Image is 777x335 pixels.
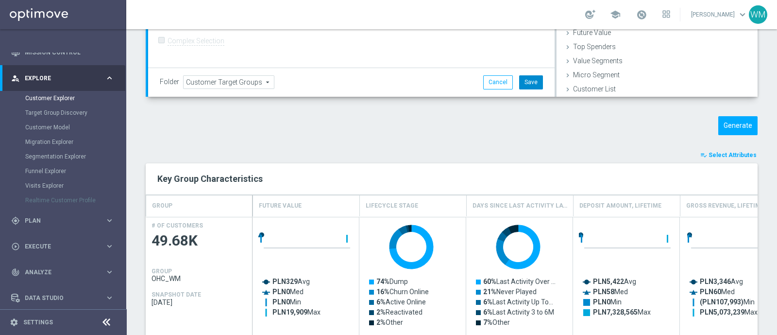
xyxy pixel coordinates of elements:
[11,294,115,302] div: Data Studio keyboard_arrow_right
[573,43,616,51] span: Top Spenders
[25,109,101,117] a: Target Group Discovery
[483,288,537,296] text: Never Played
[700,288,735,296] text: Med
[160,78,179,86] label: Folder
[700,308,744,316] tspan: PLN5,073,239
[272,278,310,285] text: Avg
[483,278,496,285] tspan: 60%
[25,244,105,249] span: Execute
[376,278,408,285] text: Dump
[10,318,18,327] i: settings
[573,29,611,36] span: Future Value
[11,74,115,82] button: person_search Explore keyboard_arrow_right
[473,197,567,214] h4: Days Since Last Activity Layer, Non Depositor
[376,308,386,316] tspan: 2%
[152,291,201,298] h4: SNAPSHOT DATE
[700,308,758,316] text: Max
[749,5,767,24] div: WM
[105,216,114,225] i: keyboard_arrow_right
[610,9,621,20] span: school
[593,308,651,316] text: Max
[483,318,510,326] text: Other
[376,288,389,296] tspan: 16%
[272,298,301,306] text: Min
[483,298,492,306] tspan: 6%
[25,178,125,193] div: Visits Explorer
[25,149,125,164] div: Segmentation Explorer
[483,288,496,296] tspan: 21%
[272,278,298,285] tspan: PLN329
[152,222,203,229] h4: # OF CUSTOMERS
[25,164,125,178] div: Funnel Explorer
[152,268,172,275] h4: GROUP
[11,217,115,225] button: gps_fixed Plan keyboard_arrow_right
[272,288,290,296] tspan: PLN0
[11,243,115,250] button: play_circle_outline Execute keyboard_arrow_right
[593,288,614,296] tspan: PLN58
[272,308,321,316] text: Max
[25,218,105,224] span: Plan
[25,295,105,301] span: Data Studio
[25,269,105,275] span: Analyze
[376,308,422,316] text: Reactivated
[709,152,757,159] span: Select Attributes
[573,85,616,93] span: Customer List
[737,9,748,20] span: keyboard_arrow_down
[25,182,101,190] a: Visits Explorer
[593,298,622,306] text: Min
[519,75,543,89] button: Save
[152,275,247,282] span: OHC_WM
[593,298,610,306] tspan: PLN0
[105,73,114,83] i: keyboard_arrow_right
[483,308,492,316] tspan: 6%
[272,308,307,316] tspan: PLN19,909
[483,308,554,316] text: Last Activity 3 to 6M
[376,278,389,285] tspan: 74%
[25,153,101,160] a: Segmentation Explorer
[152,231,247,250] span: 49.68K
[25,135,125,149] div: Migration Explorer
[105,242,114,251] i: keyboard_arrow_right
[11,268,20,277] i: track_changes
[152,299,247,306] span: 2025-08-25
[700,298,755,306] text: Min
[11,268,115,276] div: track_changes Analyze keyboard_arrow_right
[699,150,758,160] button: playlist_add_check Select Attributes
[272,288,304,296] text: Med
[25,193,125,208] div: Realtime Customer Profile
[25,120,125,135] div: Customer Model
[272,298,290,306] tspan: PLN0
[11,268,105,277] div: Analyze
[483,318,492,326] tspan: 7%
[376,318,386,326] tspan: 2%
[25,91,125,106] div: Customer Explorer
[157,173,746,185] h2: Key Group Characteristics
[593,278,624,285] tspan: PLN5,422
[376,288,429,296] text: Churn Online
[11,49,115,56] button: Mission Control
[11,74,105,83] div: Explore
[25,138,101,146] a: Migration Explorer
[105,293,114,302] i: keyboard_arrow_right
[700,298,743,306] tspan: (PLN107,993)
[259,197,302,214] h4: Future Value
[11,242,20,251] i: play_circle_outline
[11,294,105,302] div: Data Studio
[700,278,731,285] tspan: PLN3,346
[593,308,638,316] tspan: PLN7,328,565
[376,298,386,306] tspan: 6%
[11,216,20,225] i: gps_fixed
[593,288,628,296] text: Med
[718,116,758,135] button: Generate
[700,152,707,159] i: playlist_add_check
[11,242,105,251] div: Execute
[593,278,636,285] text: Avg
[700,278,743,285] text: Avg
[376,298,426,306] text: Active Online
[168,36,224,46] label: Complex Selection
[579,197,661,214] h4: Deposit Amount, Lifetime
[11,74,20,83] i: person_search
[11,216,105,225] div: Plan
